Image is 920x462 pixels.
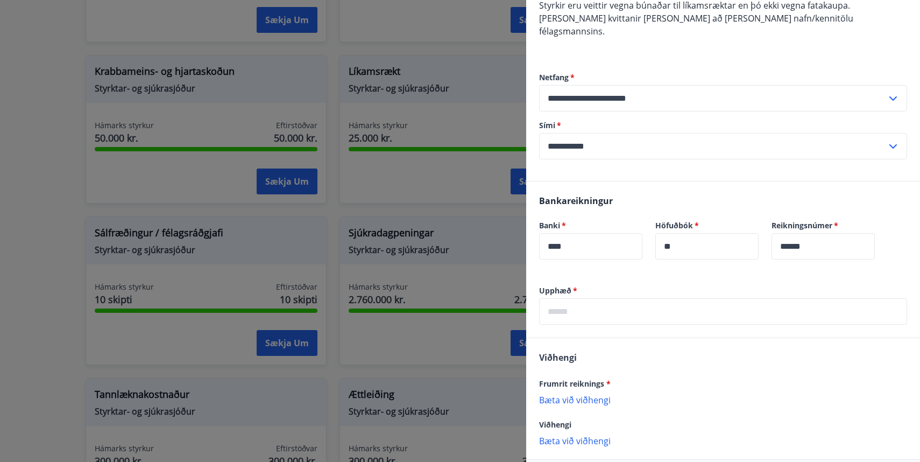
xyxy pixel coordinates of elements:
[539,220,642,231] label: Banki
[539,394,907,405] p: Bæta við viðhengi
[539,352,577,363] span: Viðhengi
[539,419,571,430] span: Viðhengi
[539,12,853,37] span: [PERSON_NAME] kvittanir [PERSON_NAME] að [PERSON_NAME] nafn/kennitölu félagsmannsins.
[539,120,907,131] label: Sími
[539,298,907,325] div: Upphæð
[539,379,611,389] span: Frumrit reiknings
[539,72,907,83] label: Netfang
[539,435,907,446] p: Bæta við viðhengi
[539,195,613,207] span: Bankareikningur
[655,220,759,231] label: Höfuðbók
[772,220,875,231] label: Reikningsnúmer
[539,285,907,296] label: Upphæð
